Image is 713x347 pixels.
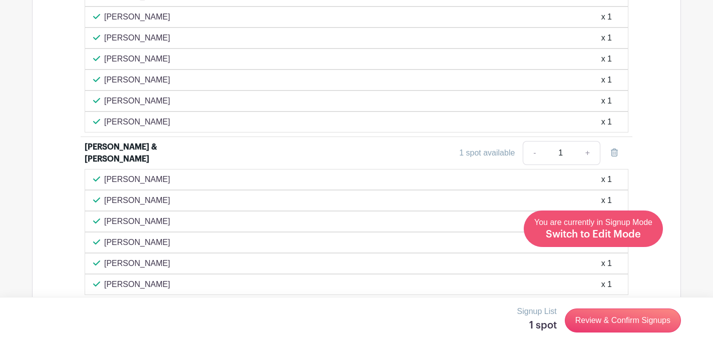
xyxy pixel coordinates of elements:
p: [PERSON_NAME] [104,194,170,206]
div: [PERSON_NAME] & [PERSON_NAME] [85,141,209,165]
a: You are currently in Signup Mode Switch to Edit Mode [524,210,663,247]
div: 1 spot available [459,147,515,159]
div: x 1 [601,116,612,128]
a: + [575,141,600,165]
p: [PERSON_NAME] [104,173,170,185]
p: [PERSON_NAME] [104,215,170,227]
p: Signup List [517,305,557,317]
p: [PERSON_NAME] [104,236,170,248]
p: [PERSON_NAME] [104,116,170,128]
span: Switch to Edit Mode [546,229,641,239]
p: [PERSON_NAME] [104,11,170,23]
div: x 1 [601,53,612,65]
p: [PERSON_NAME] [104,32,170,44]
p: [PERSON_NAME] [104,53,170,65]
div: x 1 [601,32,612,44]
h5: 1 spot [517,319,557,331]
p: [PERSON_NAME] [104,95,170,107]
div: x 1 [601,257,612,269]
div: x 1 [601,173,612,185]
a: Review & Confirm Signups [565,308,681,332]
p: [PERSON_NAME] [104,278,170,290]
div: x 1 [601,95,612,107]
div: x 1 [601,11,612,23]
div: x 1 [601,74,612,86]
span: You are currently in Signup Mode [534,218,652,239]
div: x 1 [601,278,612,290]
a: - [523,141,546,165]
p: [PERSON_NAME] [104,257,170,269]
p: [PERSON_NAME] [104,74,170,86]
div: x 1 [601,194,612,206]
